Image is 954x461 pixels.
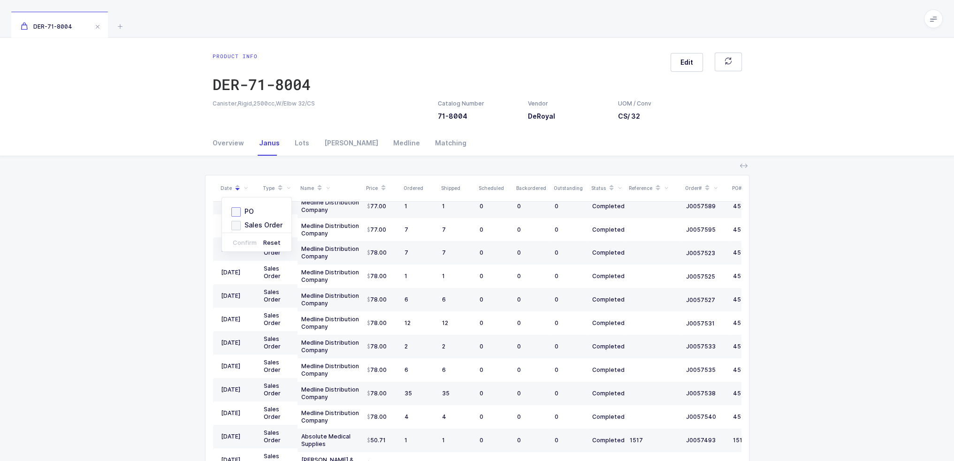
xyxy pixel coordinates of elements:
[221,409,256,417] div: [DATE]
[686,296,715,304] span: J0057527
[733,296,770,303] span: 4518750452
[442,272,472,280] div: 1
[404,366,435,374] div: 6
[367,203,386,210] span: 77.00
[686,320,715,327] span: J0057531
[301,409,359,424] div: Medline Distribution Company
[592,226,622,234] div: Completed
[366,180,398,196] div: Price
[222,197,298,240] div: checkbox-group
[404,437,435,444] div: 1
[442,390,472,397] div: 35
[264,382,294,397] div: Sales Order
[733,366,771,373] span: 4518750438
[592,272,622,280] div: Completed
[517,272,547,280] div: 0
[221,292,256,300] div: [DATE]
[404,390,435,397] div: 35
[480,272,510,280] div: 0
[629,180,679,196] div: Reference
[555,249,585,257] div: 0
[442,296,472,303] div: 6
[733,203,771,210] span: 4518759764
[367,390,387,397] span: 78.00
[367,319,387,327] span: 78.00
[517,296,547,303] div: 0
[301,222,359,237] div: Medline Distribution Company
[555,226,585,234] div: 0
[367,226,386,234] span: 77.00
[686,366,716,374] span: J0057535
[733,343,771,350] span: 4518750439
[517,226,547,234] div: 0
[221,269,256,276] div: [DATE]
[555,390,585,397] div: 0
[386,130,427,156] div: Medline
[517,249,547,257] div: 0
[592,390,622,397] div: Completed
[404,413,435,421] div: 4
[555,343,585,350] div: 0
[367,437,386,444] span: 50.71
[367,249,387,257] span: 78.00
[592,319,622,327] div: Completed
[264,288,294,303] div: Sales Order
[367,343,387,350] span: 78.00
[213,53,311,60] div: Product info
[367,296,387,303] span: 78.00
[213,99,427,108] div: Canister,Rigid,2500cc,W/Elbw 32/CS
[686,390,716,397] span: J0057538
[264,359,294,374] div: Sales Order
[427,130,466,156] div: Matching
[442,343,472,350] div: 2
[480,319,510,327] div: 0
[528,99,607,108] div: Vendor
[404,226,435,234] div: 7
[231,239,258,246] button: Confirm
[592,413,622,421] div: Completed
[680,58,693,67] span: Edit
[367,366,387,374] span: 78.00
[733,319,770,326] span: 4518750451
[480,226,510,234] div: 0
[221,316,256,323] div: [DATE]
[517,343,547,350] div: 0
[733,226,770,233] span: 4518759775
[404,296,435,303] div: 6
[442,366,472,374] div: 6
[241,207,254,216] span: PO
[21,23,72,30] span: DER-71-8004
[480,249,510,257] div: 0
[480,390,510,397] div: 0
[592,366,622,374] div: Completed
[221,199,256,206] div: [DATE]
[404,272,435,280] div: 1
[301,433,359,448] div: Absolute Medical Supplies
[301,386,359,401] div: Medline Distribution Company
[733,413,771,420] span: 4518750437
[221,433,256,440] div: [DATE]
[442,203,472,210] div: 1
[480,437,510,444] div: 0
[591,180,623,196] div: Status
[732,180,764,196] div: PO#
[367,413,387,421] span: 78.00
[627,112,640,120] span: / 32
[301,363,359,378] div: Medline Distribution Company
[618,99,652,108] div: UOM / Conv
[221,180,257,196] div: Date
[221,386,256,393] div: [DATE]
[262,239,282,246] button: Reset
[317,130,386,156] div: [PERSON_NAME]
[528,112,607,121] h3: DeRoyal
[367,272,387,280] span: 78.00
[517,203,547,210] div: 0
[221,245,256,253] div: [DATE]
[480,343,510,350] div: 0
[301,292,359,307] div: Medline Distribution Company
[264,429,294,444] div: Sales Order
[480,296,510,303] div: 0
[221,339,256,347] div: [DATE]
[517,437,547,444] div: 0
[264,312,294,327] div: Sales Order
